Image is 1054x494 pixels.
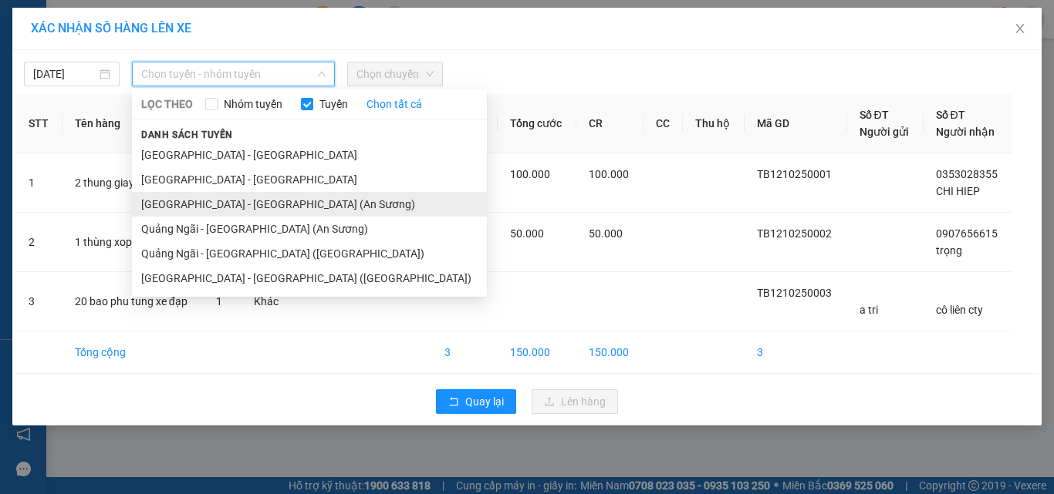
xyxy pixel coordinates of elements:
td: Khác [242,272,292,331]
span: close [1014,22,1026,35]
span: a tri [860,304,878,316]
td: 3 [432,331,498,374]
span: rollback [448,396,459,408]
span: trọng [936,244,962,257]
td: 3 [745,331,847,374]
td: Tổng cộng [62,331,204,374]
input: 12/10/2025 [33,66,96,82]
span: Người nhận [936,126,995,138]
span: CHI HIEP [936,185,980,197]
th: CR [576,94,644,153]
th: CC [644,94,684,153]
span: Tuyến [313,96,354,113]
span: XÁC NHẬN SỐ HÀNG LÊN XE [31,21,191,35]
span: 0353028355 [936,168,998,180]
th: Mã GD [745,94,847,153]
span: Số ĐT [860,109,889,121]
span: cô liên cty [936,304,983,316]
li: [GEOGRAPHIC_DATA] - [GEOGRAPHIC_DATA] [132,167,487,192]
span: TB1210250003 [757,287,832,299]
span: Nhóm tuyến [218,96,289,113]
th: Tên hàng [62,94,204,153]
span: 50.000 [510,227,544,240]
th: Thu hộ [683,94,744,153]
th: Tổng cước [498,94,576,153]
td: 2 [16,213,62,272]
td: 1 [16,153,62,213]
li: [GEOGRAPHIC_DATA] - [GEOGRAPHIC_DATA] [132,143,487,167]
td: 2 thung giay nhỏ [62,153,204,213]
span: Người gửi [860,126,909,138]
button: rollbackQuay lại [436,389,516,414]
span: Quay lại [465,393,504,410]
li: Quảng Ngãi - [GEOGRAPHIC_DATA] ([GEOGRAPHIC_DATA]) [132,241,487,266]
span: Số ĐT [936,109,965,121]
span: Danh sách tuyến [132,128,242,142]
button: Close [998,8,1042,51]
span: Chọn chuyến [356,62,434,86]
span: TB1210250002 [757,227,832,240]
td: 150.000 [498,331,576,374]
span: TB1210250001 [757,168,832,180]
span: LỌC THEO [141,96,193,113]
span: 1 [216,295,222,307]
span: 0907656615 [936,227,998,240]
li: [GEOGRAPHIC_DATA] - [GEOGRAPHIC_DATA] (An Sương) [132,192,487,217]
li: Quảng Ngãi - [GEOGRAPHIC_DATA] (An Sương) [132,217,487,241]
span: 100.000 [589,168,629,180]
td: 150.000 [576,331,644,374]
span: down [317,69,326,79]
button: uploadLên hàng [532,389,618,414]
span: 50.000 [589,227,623,240]
td: 3 [16,272,62,331]
span: 100.000 [510,168,550,180]
td: 20 bao phu tung xe đạp [62,272,204,331]
li: [GEOGRAPHIC_DATA] - [GEOGRAPHIC_DATA] ([GEOGRAPHIC_DATA]) [132,266,487,291]
td: 1 thùng xop trang [62,213,204,272]
span: Chọn tuyến - nhóm tuyến [141,62,326,86]
a: Chọn tất cả [367,96,422,113]
th: STT [16,94,62,153]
